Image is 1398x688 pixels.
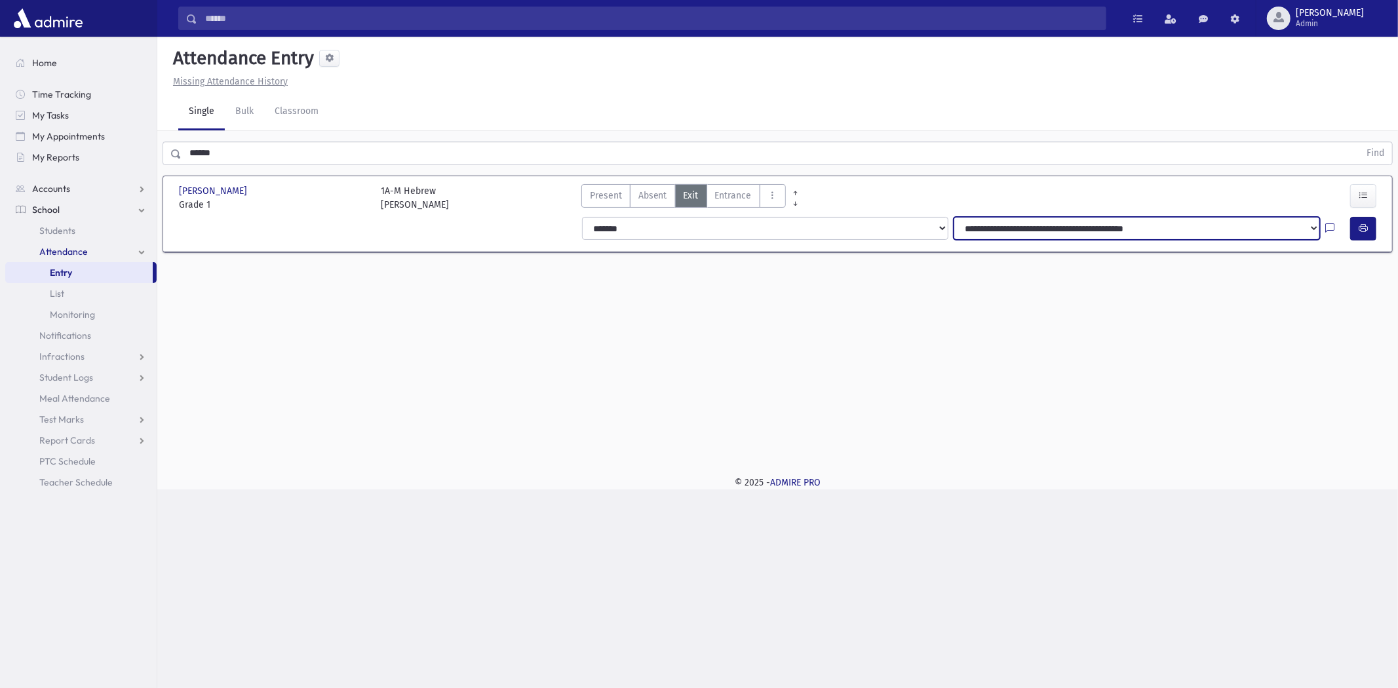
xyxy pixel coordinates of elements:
[50,267,72,278] span: Entry
[178,476,1377,489] div: © 2025 -
[5,241,157,262] a: Attendance
[5,304,157,325] a: Monitoring
[5,199,157,220] a: School
[178,94,225,130] a: Single
[32,204,60,216] span: School
[173,76,288,87] u: Missing Attendance History
[39,392,110,404] span: Meal Attendance
[684,189,699,202] span: Exit
[5,105,157,126] a: My Tasks
[770,477,821,488] a: ADMIRE PRO
[5,147,157,168] a: My Reports
[50,309,95,320] span: Monitoring
[39,351,85,362] span: Infractions
[39,225,75,237] span: Students
[39,434,95,446] span: Report Cards
[5,346,157,367] a: Infractions
[5,52,157,73] a: Home
[32,151,79,163] span: My Reports
[32,109,69,121] span: My Tasks
[1296,8,1364,18] span: [PERSON_NAME]
[5,126,157,147] a: My Appointments
[10,5,86,31] img: AdmirePro
[5,262,153,283] a: Entry
[264,94,329,130] a: Classroom
[39,372,93,383] span: Student Logs
[39,476,113,488] span: Teacher Schedule
[5,388,157,409] a: Meal Attendance
[5,178,157,199] a: Accounts
[5,409,157,430] a: Test Marks
[1296,18,1364,29] span: Admin
[5,430,157,451] a: Report Cards
[32,183,70,195] span: Accounts
[39,455,96,467] span: PTC Schedule
[197,7,1106,30] input: Search
[590,189,622,202] span: Present
[1359,142,1392,164] button: Find
[32,57,57,69] span: Home
[50,288,64,299] span: List
[168,76,288,87] a: Missing Attendance History
[32,130,105,142] span: My Appointments
[638,189,667,202] span: Absent
[5,472,157,493] a: Teacher Schedule
[5,220,157,241] a: Students
[39,246,88,258] span: Attendance
[381,184,449,212] div: 1A-M Hebrew [PERSON_NAME]
[5,367,157,388] a: Student Logs
[32,88,91,100] span: Time Tracking
[179,184,250,198] span: [PERSON_NAME]
[5,283,157,304] a: List
[39,330,91,341] span: Notifications
[179,198,368,212] span: Grade 1
[39,413,84,425] span: Test Marks
[5,451,157,472] a: PTC Schedule
[168,47,314,69] h5: Attendance Entry
[5,325,157,346] a: Notifications
[5,84,157,105] a: Time Tracking
[581,184,786,212] div: AttTypes
[225,94,264,130] a: Bulk
[715,189,752,202] span: Entrance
